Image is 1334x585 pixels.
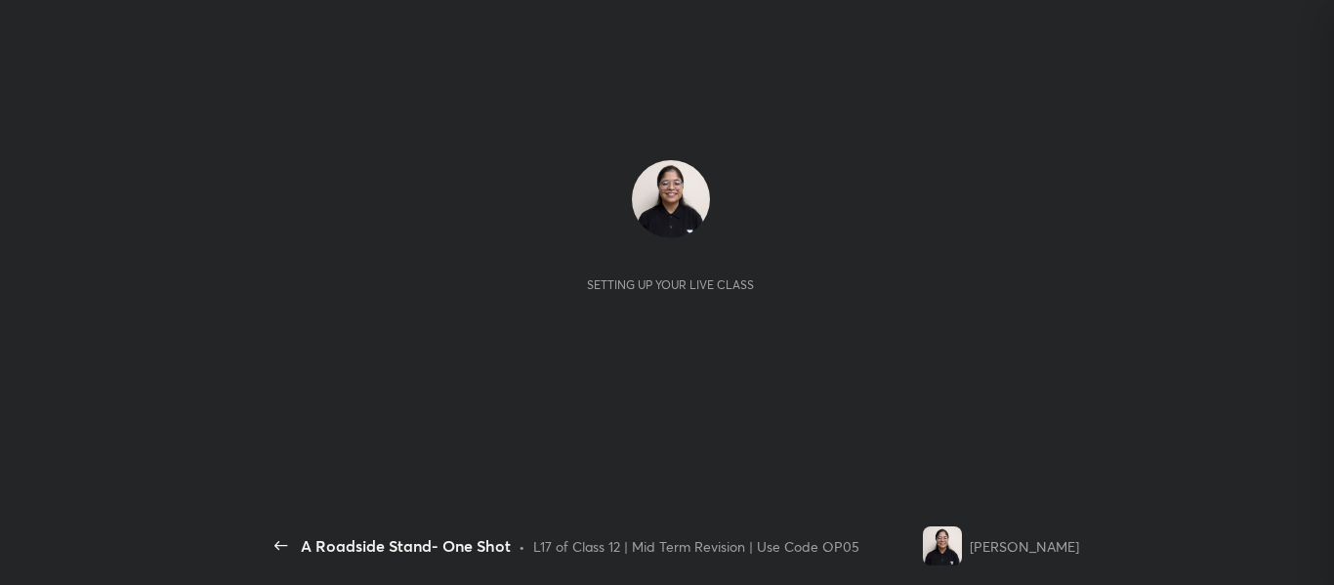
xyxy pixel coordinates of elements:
div: • [519,536,525,557]
div: Setting up your live class [587,277,754,292]
div: L17 of Class 12 | Mid Term Revision | Use Code OP05 [533,536,859,557]
img: 6783db07291b471096590914f250cd27.jpg [923,526,962,565]
div: [PERSON_NAME] [970,536,1079,557]
img: 6783db07291b471096590914f250cd27.jpg [632,160,710,238]
div: A Roadside Stand- One Shot [301,534,511,558]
